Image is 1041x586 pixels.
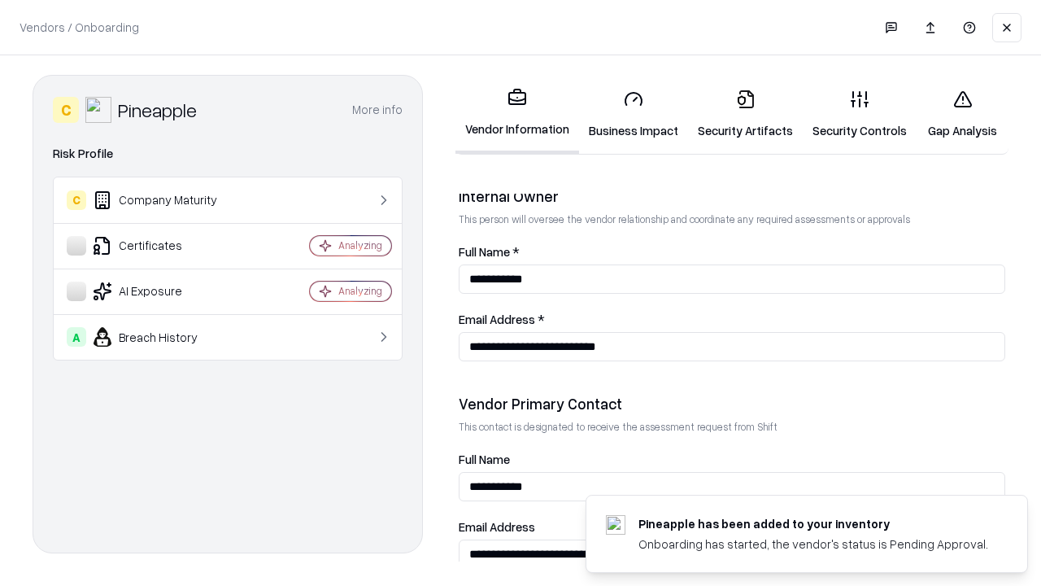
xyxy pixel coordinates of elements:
img: pineappleenergy.com [606,515,625,535]
div: Company Maturity [67,190,261,210]
a: Vendor Information [455,75,579,154]
a: Gap Analysis [917,77,1008,152]
label: Email Address * [459,313,1005,326]
div: Internal Owner [459,186,1005,206]
label: Full Name * [459,246,1005,258]
button: More info [352,95,403,125]
div: AI Exposure [67,282,261,301]
a: Security Artifacts [688,77,803,152]
div: Analyzing [338,284,382,298]
a: Business Impact [579,77,688,152]
a: Security Controls [803,77,917,152]
div: Onboarding has started, the vendor's status is Pending Approval. [638,536,988,553]
label: Full Name [459,453,1005,466]
div: Pineapple has been added to your inventory [638,515,988,532]
div: Breach History [67,327,261,347]
p: This person will oversee the vendor relationship and coordinate any required assessments or appro... [459,212,1005,226]
p: This contact is designated to receive the assessment request from Shift [459,420,1005,434]
div: Certificates [67,236,261,256]
div: Risk Profile [53,144,403,164]
p: Vendors / Onboarding [20,19,139,36]
img: Pineapple [85,97,111,123]
div: Analyzing [338,238,382,252]
div: Vendor Primary Contact [459,394,1005,413]
label: Email Address [459,521,1005,533]
div: A [67,327,86,347]
div: C [53,97,79,123]
div: Pineapple [118,97,197,123]
div: C [67,190,86,210]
